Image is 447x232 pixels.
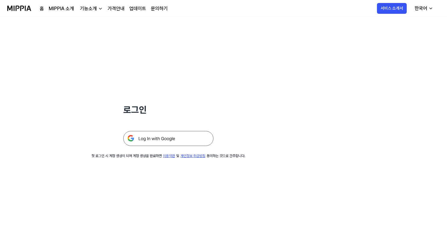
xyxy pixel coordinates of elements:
[79,5,103,12] button: 기능소개
[108,5,124,12] a: 가격안내
[79,5,98,12] div: 기능소개
[410,2,437,14] button: 한국어
[377,3,407,14] button: 서비스 소개서
[151,5,168,12] a: 문의하기
[163,154,175,158] a: 이용약관
[91,153,245,159] div: 첫 로그인 시 계정 생성이 되며 계정 생성을 완료하면 및 동의하는 것으로 간주합니다.
[413,5,428,12] div: 한국어
[129,5,146,12] a: 업데이트
[123,103,213,117] h1: 로그인
[123,131,213,146] img: 구글 로그인 버튼
[98,6,103,11] img: down
[49,5,74,12] a: MIPPIA 소개
[180,154,205,158] a: 개인정보 취급방침
[40,5,44,12] a: 홈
